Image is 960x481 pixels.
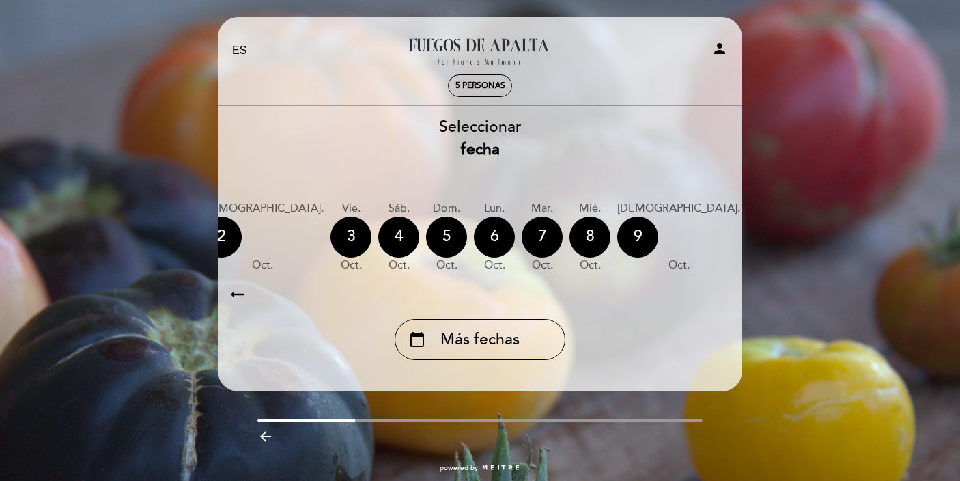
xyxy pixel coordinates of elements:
[426,201,467,217] div: dom.
[569,201,610,217] div: mié.
[461,140,500,159] b: fecha
[201,258,324,273] div: oct.
[201,217,242,258] div: 2
[474,258,515,273] div: oct.
[426,258,467,273] div: oct.
[201,201,324,217] div: [DEMOGRAPHIC_DATA].
[440,463,520,473] a: powered by
[395,32,565,70] a: Fuegos de Apalta
[330,258,371,273] div: oct.
[474,201,515,217] div: lun.
[569,217,610,258] div: 8
[217,116,743,161] div: Seleccionar
[522,258,563,273] div: oct.
[426,217,467,258] div: 5
[481,465,520,471] img: MEITRE
[617,258,740,273] div: oct.
[378,201,419,217] div: sáb.
[330,201,371,217] div: vie.
[711,40,728,61] button: person
[409,328,425,351] i: calendar_today
[569,258,610,273] div: oct.
[378,258,419,273] div: oct.
[257,428,274,445] i: arrow_backward
[378,217,419,258] div: 4
[617,201,740,217] div: [DEMOGRAPHIC_DATA].
[522,217,563,258] div: 7
[522,201,563,217] div: mar.
[711,40,728,57] i: person
[474,217,515,258] div: 6
[330,217,371,258] div: 3
[440,329,520,351] span: Más fechas
[227,279,248,309] i: arrow_right_alt
[440,463,478,473] span: powered by
[455,81,505,91] span: 5 personas
[617,217,658,258] div: 9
